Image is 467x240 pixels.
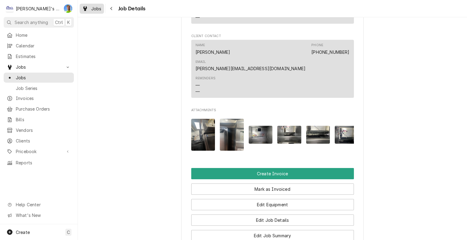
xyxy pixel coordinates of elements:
div: Button Group Row [191,195,354,210]
button: Create Invoice [191,168,354,179]
div: — [195,14,200,21]
a: Clients [4,136,74,146]
span: Reports [16,159,71,166]
a: Jobs [4,73,74,83]
span: K [67,19,70,26]
a: Bills [4,115,74,125]
img: 6VcyiGJPQxCzDGjCZJJc [249,126,273,144]
div: Contact [191,40,354,98]
a: Go to Pricebook [4,146,74,156]
div: GA [64,4,72,13]
span: Purchase Orders [16,106,71,112]
span: Jobs [91,5,102,12]
div: Clay's Refrigeration's Avatar [5,4,14,13]
div: Email [195,60,206,64]
div: [PERSON_NAME]'s Refrigeration [16,5,61,12]
span: Job Details [116,5,146,13]
span: Create [16,230,30,235]
span: Client Contact [191,34,354,39]
span: Pricebook [16,148,62,155]
div: Button Group Row [191,210,354,226]
button: Navigate back [107,4,116,13]
a: Jobs [80,4,104,14]
a: Calendar [4,41,74,51]
button: Search anythingCtrlK [4,17,74,28]
a: Go to Jobs [4,62,74,72]
a: Home [4,30,74,40]
span: Search anything [15,19,48,26]
div: Client Contact [191,34,354,100]
a: [PHONE_NUMBER] [311,50,349,55]
div: Button Group Row [191,168,354,179]
div: Phone [311,43,349,55]
a: [PERSON_NAME][EMAIL_ADDRESS][DOMAIN_NAME] [195,66,306,71]
div: Phone [311,43,323,48]
img: RzulryluRRmpmhsqHJxP [220,119,244,151]
a: Go to What's New [4,210,74,220]
div: Reminders [195,76,216,94]
button: Edit Equipment [191,199,354,210]
div: [PERSON_NAME] [195,49,230,55]
span: Bills [16,116,71,123]
a: Invoices [4,93,74,103]
div: Email [195,60,306,72]
a: Purchase Orders [4,104,74,114]
span: Attachments [191,108,354,113]
span: Job Series [16,85,71,91]
div: Attachments [191,108,354,155]
img: CBBkocPSKOokRhpuRfm0 [335,126,359,144]
div: Button Group Row [191,179,354,195]
div: Name [195,43,205,48]
span: Attachments [191,114,354,156]
div: Client Contact List [191,40,354,101]
span: Jobs [16,64,62,70]
div: Name [195,43,230,55]
div: C [5,4,14,13]
a: Estimates [4,51,74,61]
span: C [67,229,70,235]
span: Invoices [16,95,71,101]
span: Ctrl [55,19,63,26]
span: Help Center [16,201,70,208]
div: — [195,82,200,88]
a: Go to Help Center [4,200,74,210]
img: 5xNLsFiJSZeS1CBp0Zet [191,119,215,151]
span: Vendors [16,127,71,133]
span: Jobs [16,74,71,81]
a: Vendors [4,125,74,135]
div: Greg Austin's Avatar [64,4,72,13]
a: Job Series [4,83,74,93]
span: Clients [16,138,71,144]
div: Reminders [195,76,216,81]
span: Home [16,32,71,38]
button: Edit Job Details [191,214,354,226]
a: Reports [4,158,74,168]
span: What's New [16,212,70,218]
img: ytLb6s8UR1qAv8QSTp3g [277,126,301,144]
img: IUeez2oaTaafxTiGs1wS [306,126,330,144]
div: — [195,88,200,95]
button: Mark as Invoiced [191,183,354,195]
span: Calendar [16,43,71,49]
span: Estimates [16,53,71,60]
